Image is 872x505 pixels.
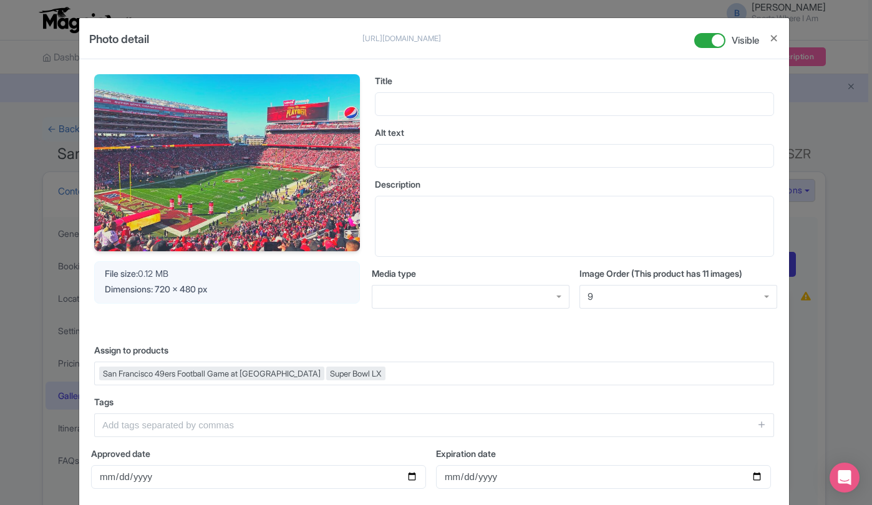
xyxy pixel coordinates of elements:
span: Alt text [375,127,404,138]
div: 9 [588,291,593,302]
div: Super Bowl LX [326,367,385,380]
h4: Photo detail [89,31,149,59]
span: File size: [105,268,138,279]
img: i7ngk06eouftpstw86gw.jpg [94,74,360,251]
span: Media type [372,268,416,279]
span: Dimensions: 720 x 480 px [105,284,207,294]
span: Title [375,75,392,86]
span: Image Order (This product has 11 images) [579,268,742,279]
span: Visible [732,34,759,48]
div: 0.12 MB [105,267,349,280]
div: San Francisco 49ers Football Game at [GEOGRAPHIC_DATA] [99,367,324,380]
span: Expiration date [436,448,496,459]
span: Description [375,179,420,190]
p: [URL][DOMAIN_NAME] [362,33,481,44]
div: Open Intercom Messenger [830,463,860,493]
span: Tags [94,397,114,407]
span: Assign to products [94,345,168,355]
button: Close [769,31,779,46]
input: Add tags separated by commas [94,413,774,437]
span: Approved date [91,448,150,459]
